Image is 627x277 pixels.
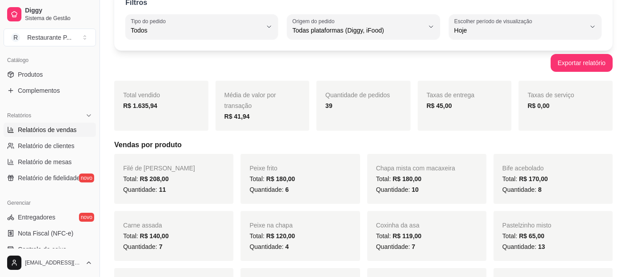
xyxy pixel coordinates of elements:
label: Tipo do pedido [131,17,169,25]
div: Restaurante P ... [27,33,71,42]
span: Controle de caixa [18,245,66,254]
span: Sistema de Gestão [25,15,92,22]
span: Bife acebolado [502,165,544,172]
h5: Vendas por produto [114,140,613,150]
a: DiggySistema de Gestão [4,4,96,25]
a: Complementos [4,83,96,98]
span: Taxas de entrega [427,91,474,99]
span: Média de valor por transação [224,91,276,109]
span: Quantidade: [502,243,545,250]
span: Quantidade: [249,186,289,193]
strong: R$ 0,00 [527,102,549,109]
button: Origem do pedidoTodas plataformas (Diggy, iFood) [287,14,440,39]
span: Total: [502,175,548,182]
span: R$ 120,00 [266,232,295,240]
div: Catálogo [4,53,96,67]
span: Total vendido [123,91,160,99]
span: R$ 180,00 [266,175,295,182]
span: Taxas de serviço [527,91,574,99]
span: Total: [502,232,544,240]
span: Coxinha da asa [376,222,419,229]
span: Total: [376,232,422,240]
span: Peixe frito [249,165,277,172]
span: R$ 208,00 [140,175,169,182]
span: Total: [249,232,295,240]
span: Total: [376,175,422,182]
span: Total: [123,232,169,240]
span: 4 [285,243,289,250]
span: Relatório de fidelidade [18,174,80,182]
span: Relatórios [7,112,31,119]
span: Quantidade: [376,186,419,193]
span: Total: [249,175,295,182]
span: Entregadores [18,213,55,222]
button: Exportar relatório [551,54,613,72]
span: Hoje [454,26,585,35]
strong: R$ 1.635,94 [123,102,157,109]
span: 11 [159,186,166,193]
span: 7 [412,243,415,250]
a: Relatório de mesas [4,155,96,169]
span: Diggy [25,7,92,15]
span: 8 [538,186,542,193]
a: Relatório de clientes [4,139,96,153]
button: Tipo do pedidoTodos [125,14,278,39]
a: Relatório de fidelidadenovo [4,171,96,185]
span: Quantidade: [123,186,166,193]
span: Peixe na chapa [249,222,293,229]
div: Gerenciar [4,196,96,210]
span: Todos [131,26,262,35]
span: 13 [538,243,545,250]
span: 10 [412,186,419,193]
span: Carne assada [123,222,162,229]
span: R$ 65,00 [519,232,544,240]
span: Quantidade: [376,243,415,250]
span: R [11,33,20,42]
span: Relatórios de vendas [18,125,77,134]
span: Quantidade de pedidos [325,91,390,99]
span: Pastelzinho misto [502,222,552,229]
a: Nota Fiscal (NFC-e) [4,226,96,240]
strong: 39 [325,102,332,109]
span: 6 [285,186,289,193]
span: Chapa mista com macaxeira [376,165,455,172]
span: Relatório de mesas [18,157,72,166]
span: Produtos [18,70,43,79]
span: Quantidade: [502,186,542,193]
button: Escolher período de visualizaçãoHoje [449,14,602,39]
span: 7 [159,243,162,250]
span: Quantidade: [123,243,162,250]
span: R$ 140,00 [140,232,169,240]
a: Relatórios de vendas [4,123,96,137]
span: Todas plataformas (Diggy, iFood) [292,26,424,35]
strong: R$ 41,94 [224,113,250,120]
label: Escolher período de visualização [454,17,535,25]
strong: R$ 45,00 [427,102,452,109]
span: [EMAIL_ADDRESS][DOMAIN_NAME] [25,259,82,266]
a: Controle de caixa [4,242,96,256]
span: Filé de [PERSON_NAME] [123,165,195,172]
a: Produtos [4,67,96,82]
span: Nota Fiscal (NFC-e) [18,229,73,238]
span: Total: [123,175,169,182]
span: Quantidade: [249,243,289,250]
span: R$ 119,00 [393,232,422,240]
span: Complementos [18,86,60,95]
span: Relatório de clientes [18,141,75,150]
a: Entregadoresnovo [4,210,96,224]
label: Origem do pedido [292,17,337,25]
span: R$ 170,00 [519,175,548,182]
button: [EMAIL_ADDRESS][DOMAIN_NAME] [4,252,96,273]
span: R$ 180,00 [393,175,422,182]
button: Select a team [4,29,96,46]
